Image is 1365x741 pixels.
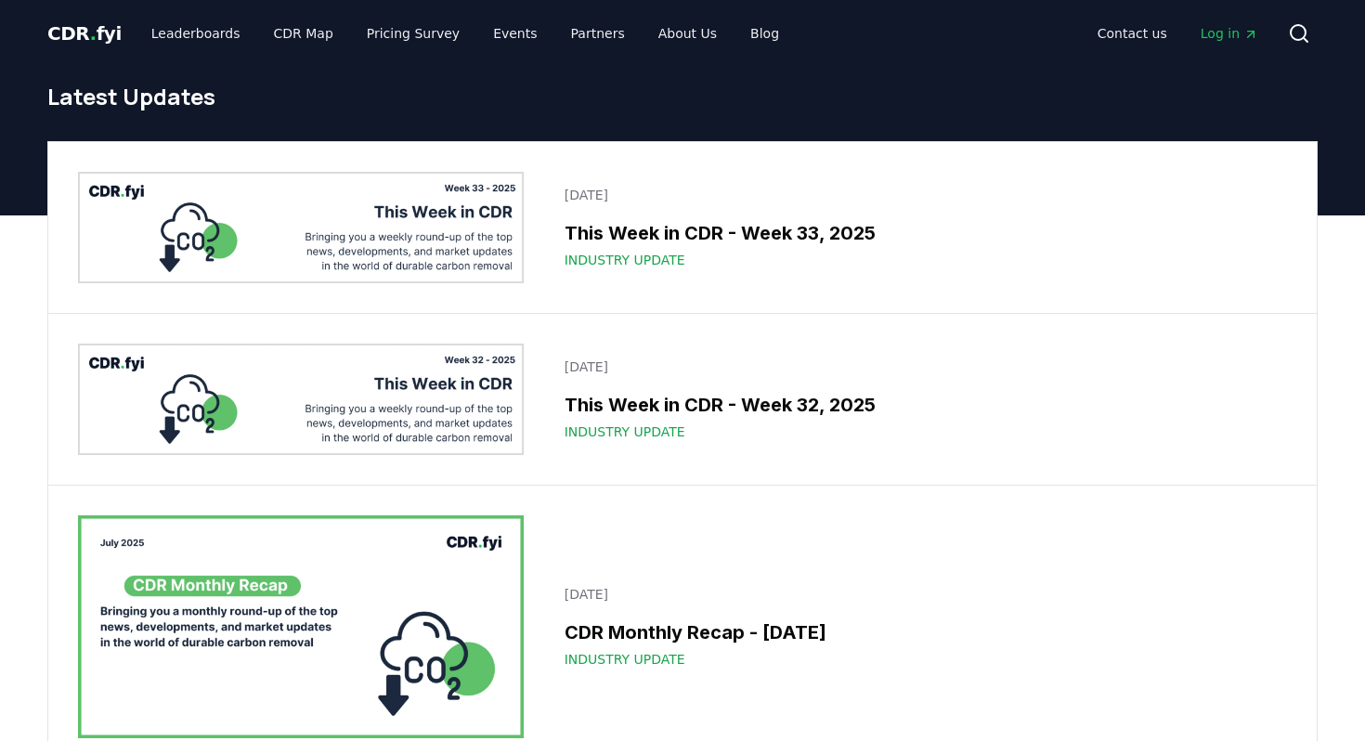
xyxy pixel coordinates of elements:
a: CDR Map [259,17,348,50]
nav: Main [136,17,794,50]
a: About Us [643,17,732,50]
a: Leaderboards [136,17,255,50]
a: Partners [556,17,640,50]
p: [DATE] [565,357,1276,376]
img: This Week in CDR - Week 32, 2025 blog post image [78,344,524,455]
p: [DATE] [565,186,1276,204]
span: Log in [1201,24,1258,43]
img: CDR Monthly Recap - July 2025 blog post image [78,515,524,738]
p: [DATE] [565,585,1276,604]
a: [DATE]CDR Monthly Recap - [DATE]Industry Update [553,574,1287,680]
span: CDR fyi [47,22,122,45]
a: [DATE]This Week in CDR - Week 33, 2025Industry Update [553,175,1287,280]
span: . [90,22,97,45]
a: Events [478,17,552,50]
nav: Main [1083,17,1273,50]
a: Contact us [1083,17,1182,50]
h3: CDR Monthly Recap - [DATE] [565,618,1276,646]
h1: Latest Updates [47,82,1318,111]
a: Blog [735,17,794,50]
span: Industry Update [565,650,685,669]
span: Industry Update [565,422,685,441]
a: Log in [1186,17,1273,50]
img: This Week in CDR - Week 33, 2025 blog post image [78,172,524,283]
a: CDR.fyi [47,20,122,46]
a: [DATE]This Week in CDR - Week 32, 2025Industry Update [553,346,1287,452]
h3: This Week in CDR - Week 32, 2025 [565,391,1276,419]
a: Pricing Survey [352,17,474,50]
span: Industry Update [565,251,685,269]
h3: This Week in CDR - Week 33, 2025 [565,219,1276,247]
